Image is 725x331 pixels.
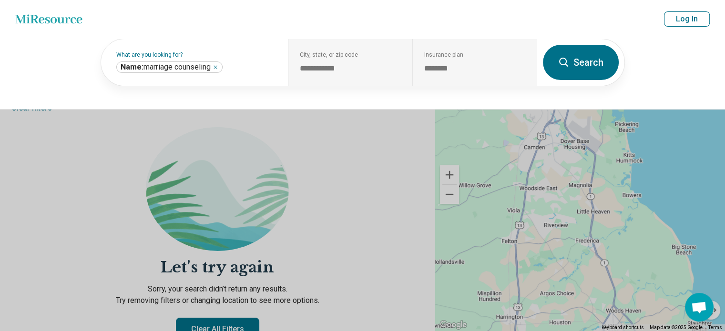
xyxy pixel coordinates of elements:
button: marriage counseling [213,64,218,70]
button: Log In [664,11,710,27]
label: What are you looking for? [116,52,276,58]
button: Search [543,45,619,80]
span: Name: [121,62,143,71]
div: marriage counseling [116,61,223,73]
a: Open chat [685,293,714,321]
span: marriage counseling [121,62,211,72]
